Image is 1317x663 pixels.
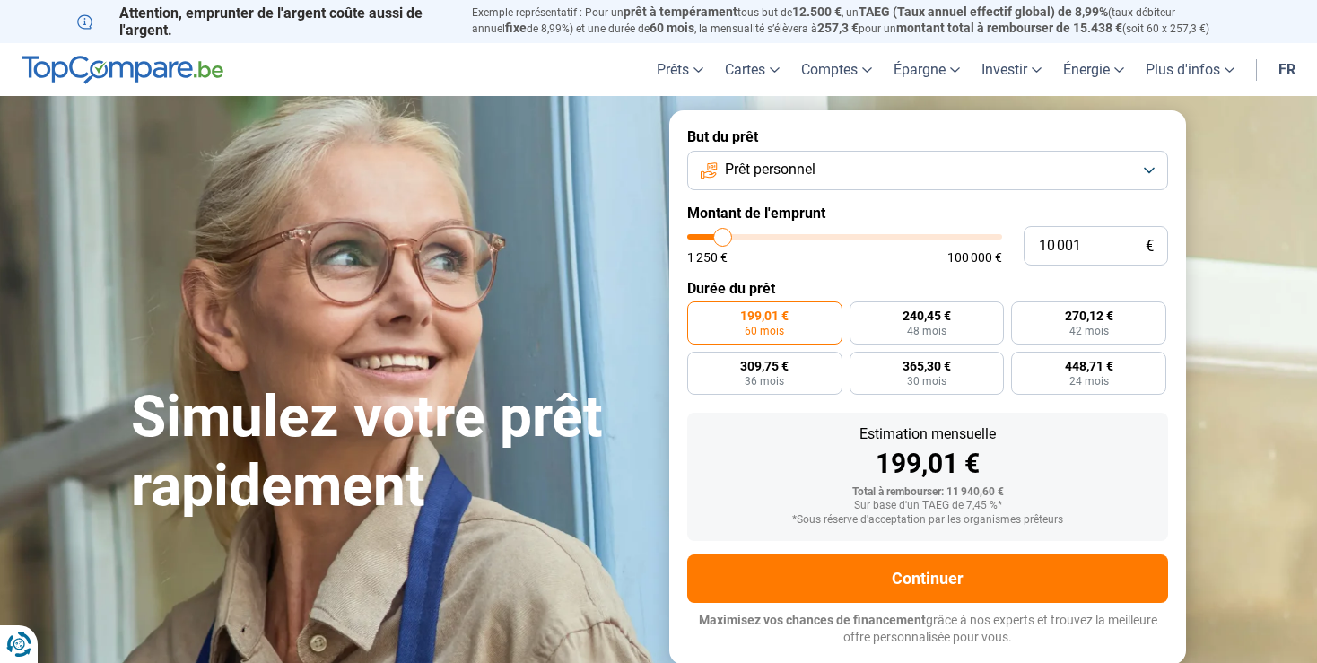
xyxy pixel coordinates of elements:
span: 448,71 € [1065,360,1113,372]
a: fr [1268,43,1306,96]
span: montant total à rembourser de 15.438 € [896,21,1122,35]
div: Estimation mensuelle [702,427,1154,441]
img: TopCompare [22,56,223,84]
button: Continuer [687,554,1168,603]
span: fixe [505,21,527,35]
span: prêt à tempérament [624,4,737,19]
span: TAEG (Taux annuel effectif global) de 8,99% [859,4,1108,19]
span: 257,3 € [817,21,859,35]
a: Investir [971,43,1052,96]
span: 199,01 € [740,310,789,322]
div: Sur base d'un TAEG de 7,45 %* [702,500,1154,512]
label: Durée du prêt [687,280,1168,297]
div: 199,01 € [702,450,1154,477]
a: Plus d'infos [1135,43,1245,96]
div: Total à rembourser: 11 940,60 € [702,486,1154,499]
span: 100 000 € [947,251,1002,264]
span: 60 mois [650,21,694,35]
span: 12.500 € [792,4,842,19]
span: 24 mois [1069,376,1109,387]
a: Énergie [1052,43,1135,96]
span: 48 mois [907,326,946,336]
label: But du prêt [687,128,1168,145]
span: 30 mois [907,376,946,387]
span: 365,30 € [903,360,951,372]
span: Maximisez vos chances de financement [699,613,926,627]
span: € [1146,239,1154,254]
a: Prêts [646,43,714,96]
span: 270,12 € [1065,310,1113,322]
p: grâce à nos experts et trouvez la meilleure offre personnalisée pour vous. [687,612,1168,647]
label: Montant de l'emprunt [687,205,1168,222]
button: Prêt personnel [687,151,1168,190]
span: 240,45 € [903,310,951,322]
a: Comptes [790,43,883,96]
a: Cartes [714,43,790,96]
a: Épargne [883,43,971,96]
span: 42 mois [1069,326,1109,336]
span: Prêt personnel [725,160,815,179]
div: *Sous réserve d'acceptation par les organismes prêteurs [702,514,1154,527]
span: 1 250 € [687,251,728,264]
span: 36 mois [745,376,784,387]
h1: Simulez votre prêt rapidement [131,383,648,521]
p: Exemple représentatif : Pour un tous but de , un (taux débiteur annuel de 8,99%) et une durée de ... [472,4,1240,37]
p: Attention, emprunter de l'argent coûte aussi de l'argent. [77,4,450,39]
span: 309,75 € [740,360,789,372]
span: 60 mois [745,326,784,336]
